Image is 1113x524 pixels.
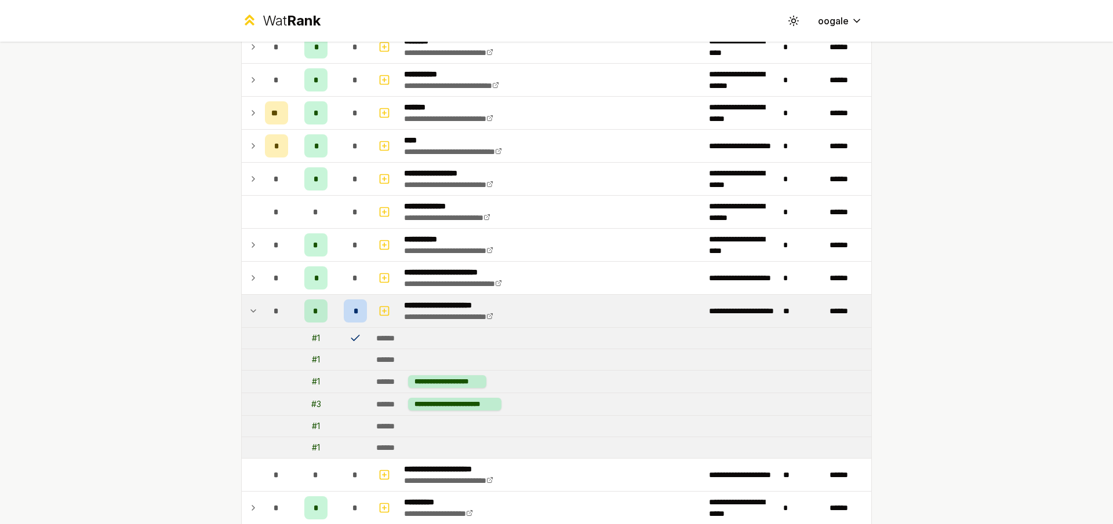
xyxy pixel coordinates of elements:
div: # 1 [312,442,320,453]
div: # 1 [312,354,320,365]
a: WatRank [241,12,321,30]
div: # 1 [312,376,320,387]
div: # 3 [311,398,321,410]
div: # 1 [312,420,320,432]
span: oogale [818,14,849,28]
div: # 1 [312,332,320,344]
span: Rank [287,12,321,29]
button: oogale [809,10,872,31]
div: Wat [263,12,321,30]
